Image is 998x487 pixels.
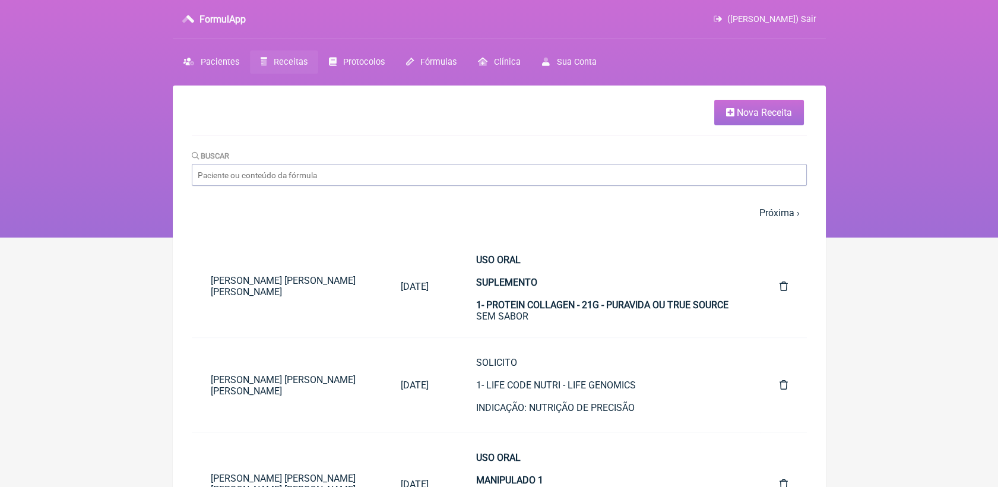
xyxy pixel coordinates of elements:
[759,207,800,219] a: Próxima ›
[476,254,728,311] strong: USO ORAL SUPLEMENTO 1- PROTEIN COLLAGEN - 21G - PURAVIDA OU TRUE SOURCE
[192,151,230,160] label: Buscar
[457,347,751,423] a: SOLICITO1- LIFE CODE NUTRI - LIFE GENOMICSINDICAÇÃO: NUTRIÇÃO DE PRECISÃO
[382,271,448,302] a: [DATE]
[476,357,732,413] div: SOLICITO 1- LIFE CODE NUTRI - LIFE GENOMICS INDICAÇÃO: NUTRIÇÃO DE PRECISÃO
[192,164,807,186] input: Paciente ou conteúdo da fórmula
[382,370,448,400] a: [DATE]
[192,200,807,226] nav: pager
[420,57,457,67] span: Fórmulas
[250,50,318,74] a: Receitas
[343,57,385,67] span: Protocolos
[727,14,816,24] span: ([PERSON_NAME]) Sair
[318,50,395,74] a: Protocolos
[476,254,732,390] div: SEM SABOR CONSUMIR CONFORME ORIENTAÇÃO. CONSUMIR UM MEDIDOR OU SACHÊ A TARDE DIARIAMENTE.
[395,50,467,74] a: Fórmulas
[737,107,792,118] span: Nova Receita
[494,57,521,67] span: Clínica
[192,265,382,307] a: [PERSON_NAME] [PERSON_NAME] [PERSON_NAME]
[476,452,543,486] strong: USO ORAL MANIPULADO 1
[192,365,382,406] a: [PERSON_NAME] [PERSON_NAME] [PERSON_NAME]
[714,14,816,24] a: ([PERSON_NAME]) Sair
[467,50,531,74] a: Clínica
[457,245,751,328] a: USO ORALSUPLEMENTO1- PROTEIN COLLAGEN - 21G - PURAVIDA OU TRUE SOURCE SEM SABORCONSUMIR CONFORME ...
[173,50,250,74] a: Pacientes
[199,14,246,25] h3: FormulApp
[557,57,597,67] span: Sua Conta
[531,50,607,74] a: Sua Conta
[201,57,239,67] span: Pacientes
[714,100,804,125] a: Nova Receita
[274,57,308,67] span: Receitas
